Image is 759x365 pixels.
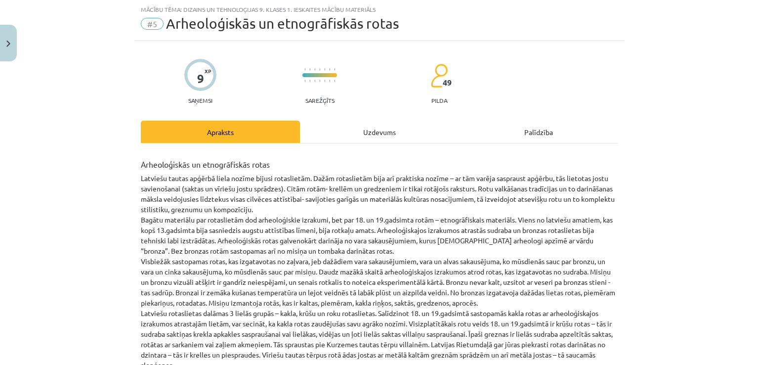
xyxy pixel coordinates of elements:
[443,78,452,87] span: 49
[141,121,300,143] div: Apraksts
[166,15,399,32] span: Arheoloģiskās un etnogrāfiskās rotas
[459,121,618,143] div: Palīdzība
[141,6,618,13] div: Mācību tēma: Dizains un tehnoloģijas 9. klases 1. ieskaites mācību materiāls
[319,68,320,71] img: icon-short-line-57e1e144782c952c97e751825c79c345078a6d821885a25fce030b3d8c18986b.svg
[304,68,305,71] img: icon-short-line-57e1e144782c952c97e751825c79c345078a6d821885a25fce030b3d8c18986b.svg
[324,68,325,71] img: icon-short-line-57e1e144782c952c97e751825c79c345078a6d821885a25fce030b3d8c18986b.svg
[300,121,459,143] div: Uzdevums
[205,68,211,74] span: XP
[141,152,618,170] h3: Arheoloģiskās un etnogrāfiskās rotas
[431,97,447,104] p: pilda
[309,68,310,71] img: icon-short-line-57e1e144782c952c97e751825c79c345078a6d821885a25fce030b3d8c18986b.svg
[324,80,325,82] img: icon-short-line-57e1e144782c952c97e751825c79c345078a6d821885a25fce030b3d8c18986b.svg
[305,97,335,104] p: Sarežģīts
[430,63,448,88] img: students-c634bb4e5e11cddfef0936a35e636f08e4e9abd3cc4e673bd6f9a4125e45ecb1.svg
[197,72,204,86] div: 9
[309,80,310,82] img: icon-short-line-57e1e144782c952c97e751825c79c345078a6d821885a25fce030b3d8c18986b.svg
[314,80,315,82] img: icon-short-line-57e1e144782c952c97e751825c79c345078a6d821885a25fce030b3d8c18986b.svg
[329,68,330,71] img: icon-short-line-57e1e144782c952c97e751825c79c345078a6d821885a25fce030b3d8c18986b.svg
[329,80,330,82] img: icon-short-line-57e1e144782c952c97e751825c79c345078a6d821885a25fce030b3d8c18986b.svg
[184,97,216,104] p: Saņemsi
[6,41,10,47] img: icon-close-lesson-0947bae3869378f0d4975bcd49f059093ad1ed9edebbc8119c70593378902aed.svg
[319,80,320,82] img: icon-short-line-57e1e144782c952c97e751825c79c345078a6d821885a25fce030b3d8c18986b.svg
[304,80,305,82] img: icon-short-line-57e1e144782c952c97e751825c79c345078a6d821885a25fce030b3d8c18986b.svg
[334,68,335,71] img: icon-short-line-57e1e144782c952c97e751825c79c345078a6d821885a25fce030b3d8c18986b.svg
[141,18,164,30] span: #5
[334,80,335,82] img: icon-short-line-57e1e144782c952c97e751825c79c345078a6d821885a25fce030b3d8c18986b.svg
[314,68,315,71] img: icon-short-line-57e1e144782c952c97e751825c79c345078a6d821885a25fce030b3d8c18986b.svg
